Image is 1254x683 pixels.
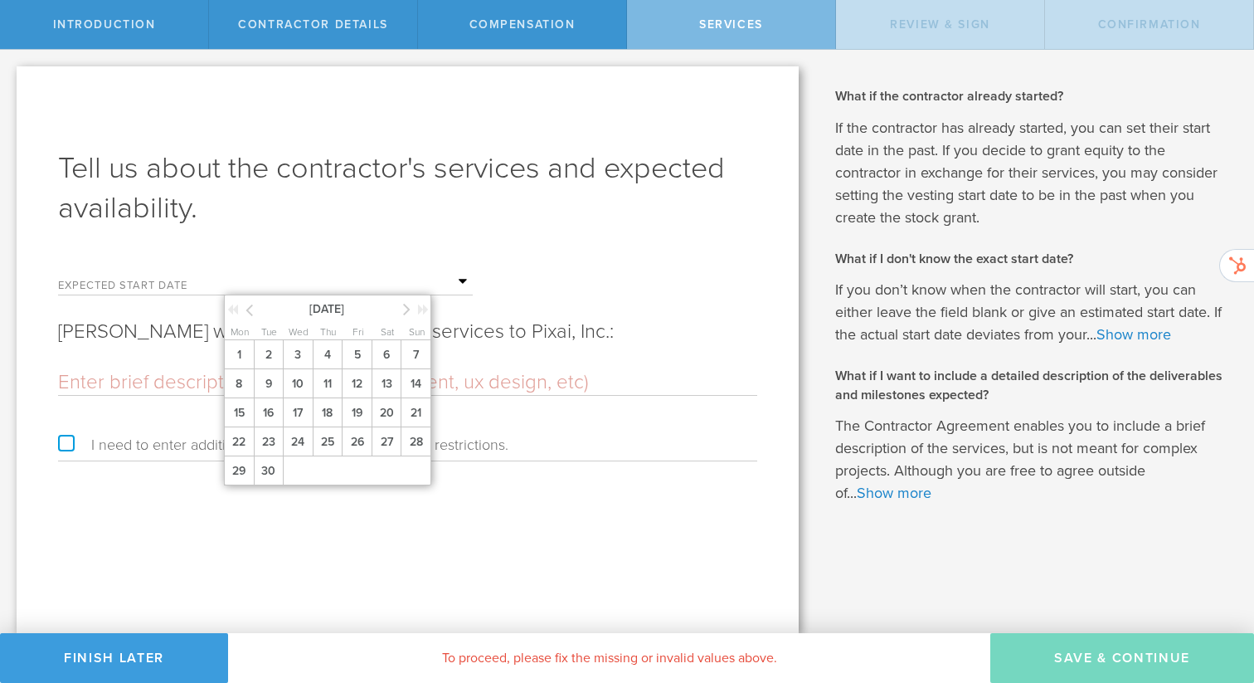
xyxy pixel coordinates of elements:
span: Wed [289,326,309,338]
p: [PERSON_NAME] will provide the following services to Pixai, Inc.: [58,319,757,345]
span: 22 [224,427,254,456]
iframe: Chat Widget [1171,554,1254,633]
span: Sun [409,326,425,338]
span: 15 [224,398,254,427]
label: Expected start date [58,281,224,295]
span: 16 [254,398,284,427]
h2: What if I don't know the exact start date? [835,250,1229,268]
button: Save & Continue [990,633,1254,683]
span: 13 [372,369,401,398]
span: 29 [224,456,254,485]
span: 23 [254,427,284,456]
span: 6 [372,340,401,369]
span: [DATE] [256,300,397,317]
span: 4 [313,340,343,369]
span: Confirmation [1098,17,1201,32]
span: 10 [283,369,313,398]
span: 2 [254,340,284,369]
span: Tue [261,326,277,338]
span: 30 [254,456,284,485]
span: 3 [283,340,313,369]
span: 8 [224,369,254,398]
span: Thu [320,326,336,338]
span: Introduction [53,17,156,32]
span: 1 [224,340,254,369]
span: 17 [283,398,313,427]
span: Services [699,17,763,32]
div: To proceed, please fix the missing or invalid values above. [228,633,990,683]
span: 24 [283,427,313,456]
h2: What if I want to include a detailed description of the deliverables and milestones expected? [835,367,1229,404]
span: Mon [231,326,249,338]
span: 12 [342,369,372,398]
input: Enter brief description (e.g. web development, ux design, etc) [58,370,757,395]
span: 18 [313,398,343,427]
p: The Contractor Agreement enables you to include a brief description of the services, but is not m... [835,415,1229,505]
span: 21 [401,398,430,427]
a: Show more [1096,325,1171,344]
span: 28 [401,427,430,456]
span: Fri [352,326,364,338]
h2: What if the contractor already started? [835,87,1229,105]
span: 26 [342,427,372,456]
span: Review & sign [890,17,990,32]
span: 27 [372,427,401,456]
span: Contractor details [238,17,388,32]
label: I need to enter additional availability requirements or restrictions. [58,437,508,452]
p: If the contractor has already started, you can set their start date in the past. If you decide to... [835,117,1229,229]
span: Compensation [469,17,576,32]
span: 5 [342,340,372,369]
p: If you don’t know when the contractor will start, you can either leave the field blank or give an... [835,279,1229,346]
span: 19 [342,398,372,427]
span: Sat [381,326,394,338]
span: 11 [313,369,343,398]
span: 7 [401,340,430,369]
span: 25 [313,427,343,456]
h1: Tell us about the contractor's services and expected availability. [58,149,757,228]
span: 14 [401,369,430,398]
span: 9 [254,369,284,398]
a: Show more [857,484,931,502]
span: 20 [372,398,401,427]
